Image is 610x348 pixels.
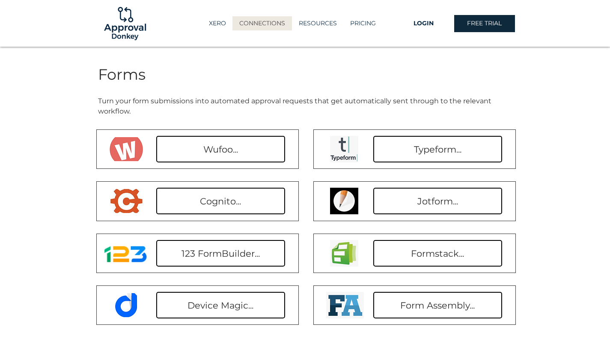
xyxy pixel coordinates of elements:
p: XERO [205,16,230,30]
span: Form Assembly... [400,299,475,312]
img: JotForm.PNG [330,188,358,214]
a: Typeform... [373,136,502,162]
span: Forms [98,65,146,84]
img: Typeform.PNG [330,136,358,162]
span: Formstack... [411,247,464,260]
span: Typeform... [414,143,461,156]
a: 123 FormBuilder... [156,240,285,267]
a: Device Magic... [156,292,285,318]
img: Logo-01.png [102,0,148,47]
p: CONNECTIONS [235,16,289,30]
span: Wufoo... [203,143,238,156]
img: 123 FormBuilder.PNG [102,241,148,265]
a: Jotform... [373,188,502,214]
a: CONNECTIONS [232,16,292,30]
span: Jotform... [417,195,458,207]
p: RESOURCES [295,16,341,30]
span: 123 FormBuilder... [182,247,260,260]
span: LOGIN [414,19,434,28]
p: PRICING [346,16,380,30]
img: Form Assembly.PNG [326,292,364,318]
nav: Site [191,16,393,30]
a: PRICING [343,16,383,30]
span: FREE TRIAL [467,19,502,28]
a: Wufoo... [156,136,285,162]
img: Device Magice.PNG [109,293,143,317]
span: Device Magic... [187,299,253,312]
a: XERO [202,16,232,30]
a: FREE TRIAL [454,15,515,32]
a: Formstack... [373,240,502,267]
img: Cognito Forms.jpg [109,189,143,213]
img: Formstack.PNG [330,240,358,267]
a: LOGIN [393,15,454,32]
a: Form Assembly... [373,292,502,318]
div: RESOURCES [292,16,343,30]
a: Cognito... [156,188,285,214]
span: Turn your form submissions into automated approval requests that get automatically sent through t... [98,97,491,115]
span: Cognito... [200,195,241,207]
img: Wufoo.png [109,137,143,161]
